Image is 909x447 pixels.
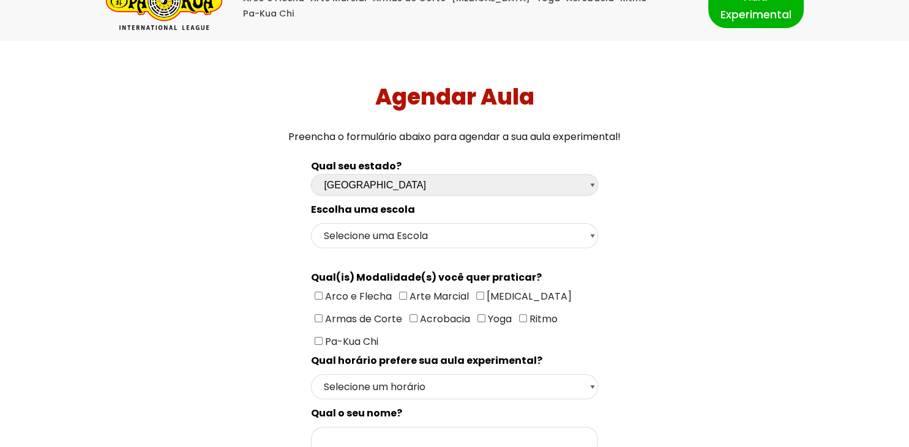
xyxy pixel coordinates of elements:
[417,312,470,326] span: Acrobacia
[5,84,905,110] h1: Agendar Aula
[315,337,323,345] input: Pa-Kua Chi
[410,314,417,322] input: Acrobacia
[485,312,512,326] span: Yoga
[477,314,485,322] input: Yoga
[311,353,542,368] spam: Qual horário prefere sua aula experimental?
[323,334,378,349] span: Pa-Kua Chi
[311,406,402,420] spam: Qual o seu nome?
[484,289,572,303] span: [MEDICAL_DATA]
[407,289,469,303] span: Arte Marcial
[311,270,542,284] spam: Qual(is) Modalidade(s) você quer praticar?
[315,292,323,300] input: Arco e Flecha
[311,159,402,173] b: Qual seu estado?
[315,314,323,322] input: Armas de Corte
[323,312,402,326] span: Armas de Corte
[399,292,407,300] input: Arte Marcial
[243,6,294,21] a: Pa-Kua Chi
[311,202,415,216] spam: Escolha uma escola
[519,314,527,322] input: Ritmo
[323,289,392,303] span: Arco e Flecha
[476,292,484,300] input: [MEDICAL_DATA]
[527,312,558,326] span: Ritmo
[5,128,905,145] p: Preencha o formulário abaixo para agendar a sua aula experimental!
